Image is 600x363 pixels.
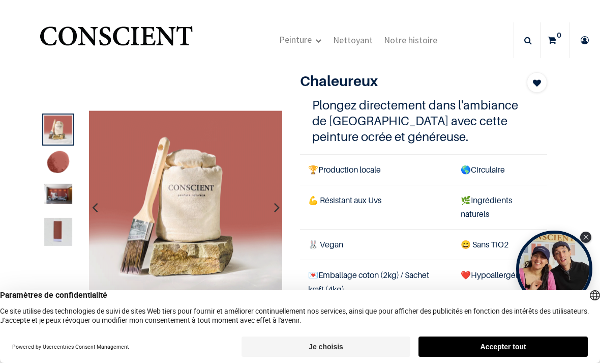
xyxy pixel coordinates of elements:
[312,97,534,145] h4: Plongez directement dans l'ambiance de [GEOGRAPHIC_DATA] avec cette peinture ocrée et généreuse.
[333,34,373,46] span: Nettoyant
[44,218,72,246] img: Product image
[461,195,471,205] span: 🌿
[300,260,453,304] td: Emballage coton (2kg) / Sachet kraft (4kg)
[384,34,437,46] span: Notre histoire
[541,22,569,58] a: 0
[38,20,195,61] a: Logo of Conscient
[44,150,72,178] img: Product image
[308,195,381,205] span: 💪 Résistant aux Uvs
[461,239,477,249] span: 😄 S
[453,185,547,229] td: Ingrédients naturels
[516,231,592,307] div: Tolstoy bubble widget
[308,270,318,280] span: 💌
[580,232,591,243] div: Close Tolstoy widget
[9,9,39,39] button: Open chat widget
[38,20,195,61] img: Conscient
[453,260,547,304] td: ❤️Hypoallergénique
[461,164,471,175] span: 🌎
[527,72,547,93] button: Add to wishlist
[453,154,547,185] td: Circulaire
[44,116,72,144] img: Product image
[274,22,327,59] a: Peinture
[554,30,564,40] sup: 0
[300,72,510,89] h1: Chaleureux
[516,231,592,307] div: Open Tolstoy
[308,164,318,175] span: 🏆
[308,239,343,249] span: 🐰 Vegan
[453,230,547,260] td: ans TiO2
[300,154,453,185] td: Production locale
[516,231,592,307] div: Open Tolstoy widget
[44,184,72,204] img: Product image
[89,110,282,304] img: Product image
[279,34,312,45] span: Peinture
[533,77,541,89] span: Add to wishlist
